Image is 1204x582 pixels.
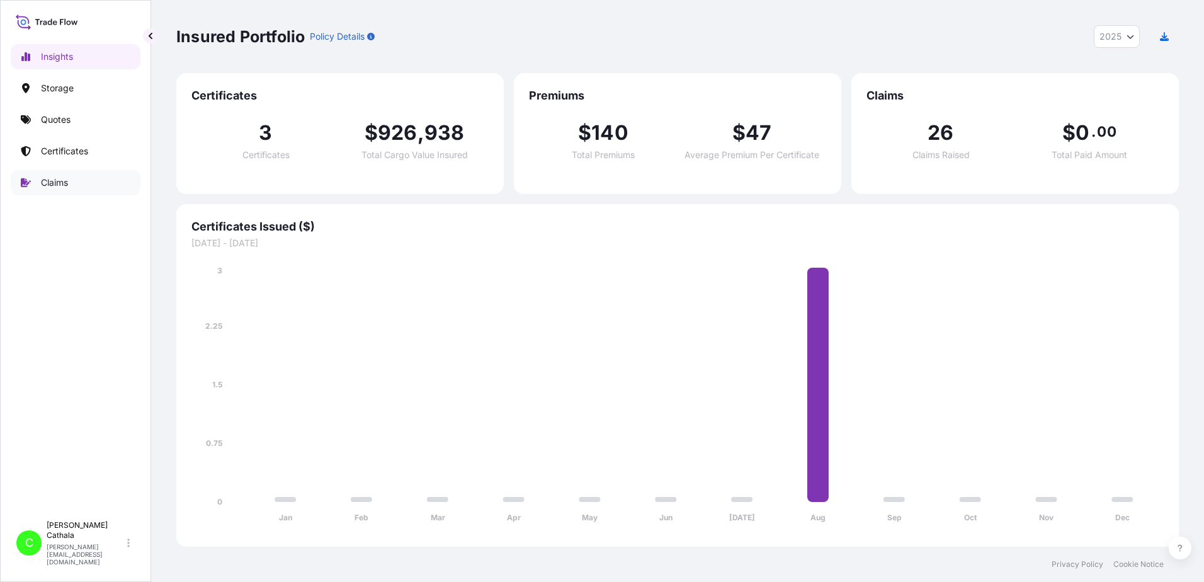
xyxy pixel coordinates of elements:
[242,151,290,159] span: Certificates
[355,513,368,522] tspan: Feb
[572,151,635,159] span: Total Premiums
[361,151,468,159] span: Total Cargo Value Insured
[206,438,222,448] tspan: 0.75
[431,513,445,522] tspan: Mar
[1094,25,1140,48] button: Year Selector
[1113,559,1164,569] a: Cookie Notice
[176,26,305,47] p: Insured Portfolio
[259,123,272,143] span: 3
[310,30,365,43] p: Policy Details
[578,123,591,143] span: $
[1097,127,1116,137] span: 00
[11,107,140,132] a: Quotes
[41,176,68,189] p: Claims
[47,520,125,540] p: [PERSON_NAME] Cathala
[1039,513,1054,522] tspan: Nov
[659,513,673,522] tspan: Jun
[810,513,826,522] tspan: Aug
[928,123,953,143] span: 26
[279,513,292,522] tspan: Jan
[1091,127,1096,137] span: .
[365,123,378,143] span: $
[507,513,521,522] tspan: Apr
[912,151,970,159] span: Claims Raised
[1115,513,1130,522] tspan: Dec
[591,123,628,143] span: 140
[378,123,417,143] span: 926
[11,76,140,101] a: Storage
[212,380,222,389] tspan: 1.5
[41,50,73,63] p: Insights
[424,123,465,143] span: 938
[41,82,74,94] p: Storage
[205,321,222,331] tspan: 2.25
[887,513,902,522] tspan: Sep
[191,88,489,103] span: Certificates
[11,44,140,69] a: Insights
[529,88,826,103] span: Premiums
[732,123,746,143] span: $
[684,151,819,159] span: Average Premium Per Certificate
[217,266,222,275] tspan: 3
[41,113,71,126] p: Quotes
[1052,151,1127,159] span: Total Paid Amount
[1052,559,1103,569] a: Privacy Policy
[191,237,1164,249] span: [DATE] - [DATE]
[582,513,598,522] tspan: May
[217,497,222,506] tspan: 0
[866,88,1164,103] span: Claims
[25,537,33,549] span: C
[1076,123,1089,143] span: 0
[964,513,977,522] tspan: Oct
[47,543,125,566] p: [PERSON_NAME][EMAIL_ADDRESS][DOMAIN_NAME]
[1062,123,1076,143] span: $
[417,123,424,143] span: ,
[1099,30,1122,43] span: 2025
[41,145,88,157] p: Certificates
[191,219,1164,234] span: Certificates Issued ($)
[729,513,755,522] tspan: [DATE]
[11,139,140,164] a: Certificates
[746,123,771,143] span: 47
[11,170,140,195] a: Claims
